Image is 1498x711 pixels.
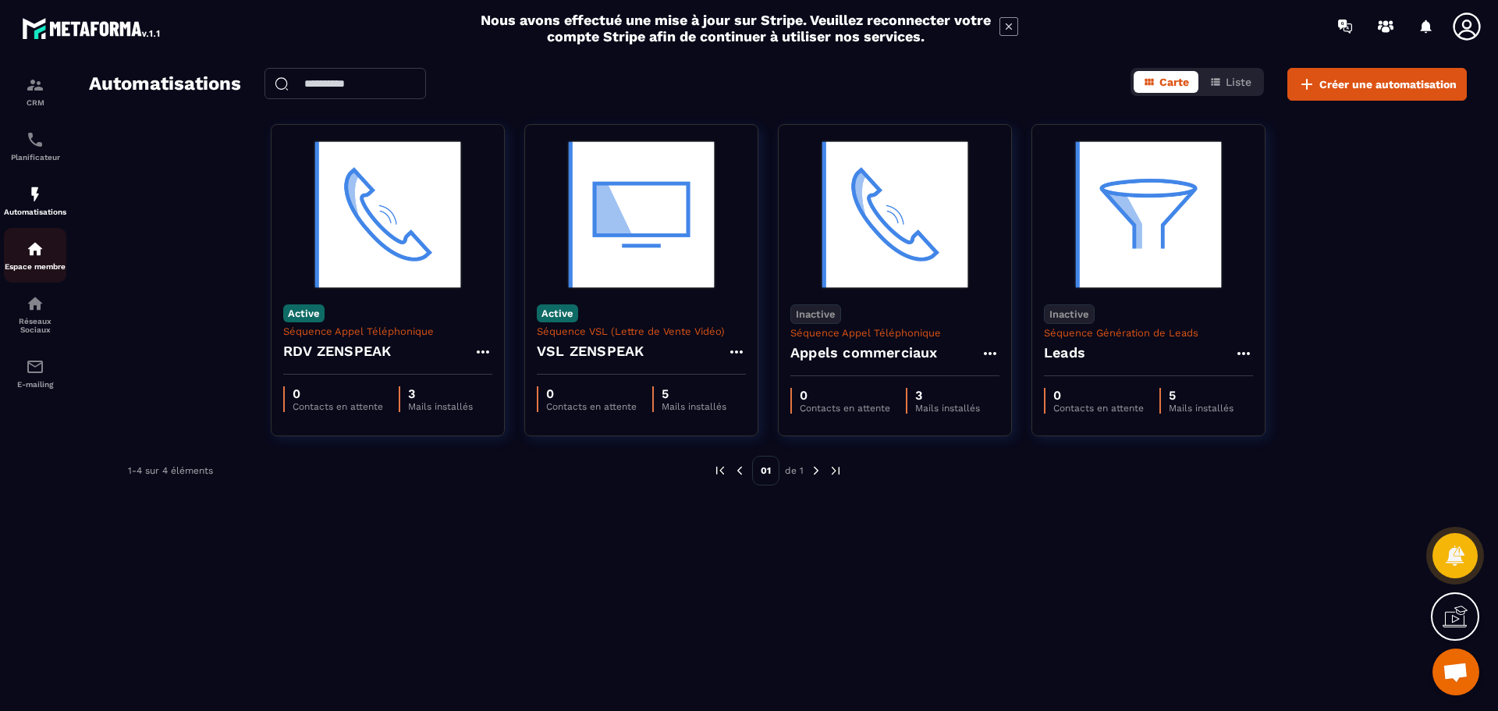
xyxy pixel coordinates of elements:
[790,137,999,293] img: automation-background
[283,137,492,293] img: automation-background
[1134,71,1198,93] button: Carte
[790,327,999,339] p: Séquence Appel Téléphonique
[1044,304,1095,324] p: Inactive
[4,208,66,216] p: Automatisations
[128,465,213,476] p: 1-4 sur 4 éléments
[733,464,747,478] img: prev
[1044,327,1253,339] p: Séquence Génération de Leads
[1432,649,1479,695] a: Ouvrir le chat
[790,342,938,364] h4: Appels commerciaux
[800,388,890,403] p: 0
[26,130,44,149] img: scheduler
[537,137,746,293] img: automation-background
[662,386,726,401] p: 5
[4,283,66,346] a: social-networksocial-networkRéseaux Sociaux
[283,340,391,362] h4: RDV ZENSPEAK
[537,340,644,362] h4: VSL ZENSPEAK
[546,386,637,401] p: 0
[408,401,473,412] p: Mails installés
[829,464,843,478] img: next
[4,64,66,119] a: formationformationCRM
[4,317,66,334] p: Réseaux Sociaux
[546,401,637,412] p: Contacts en attente
[1053,388,1144,403] p: 0
[1053,403,1144,414] p: Contacts en attente
[1044,342,1085,364] h4: Leads
[480,12,992,44] h2: Nous avons effectué une mise à jour sur Stripe. Veuillez reconnecter votre compte Stripe afin de ...
[1200,71,1261,93] button: Liste
[537,325,746,337] p: Séquence VSL (Lettre de Vente Vidéo)
[4,153,66,162] p: Planificateur
[4,228,66,283] a: automationsautomationsEspace membre
[293,401,383,412] p: Contacts en attente
[1169,388,1234,403] p: 5
[1159,76,1189,88] span: Carte
[915,403,980,414] p: Mails installés
[26,240,44,258] img: automations
[283,304,325,322] p: Active
[408,386,473,401] p: 3
[1044,137,1253,293] img: automation-background
[800,403,890,414] p: Contacts en attente
[4,98,66,107] p: CRM
[26,76,44,94] img: formation
[809,464,823,478] img: next
[4,173,66,228] a: automationsautomationsAutomatisations
[22,14,162,42] img: logo
[26,357,44,376] img: email
[915,388,980,403] p: 3
[4,380,66,389] p: E-mailing
[752,456,779,485] p: 01
[1319,76,1457,92] span: Créer une automatisation
[785,464,804,477] p: de 1
[26,185,44,204] img: automations
[4,262,66,271] p: Espace membre
[537,304,578,322] p: Active
[1287,68,1467,101] button: Créer une automatisation
[26,294,44,313] img: social-network
[293,386,383,401] p: 0
[4,119,66,173] a: schedulerschedulerPlanificateur
[1169,403,1234,414] p: Mails installés
[662,401,726,412] p: Mails installés
[790,304,841,324] p: Inactive
[283,325,492,337] p: Séquence Appel Téléphonique
[89,68,241,101] h2: Automatisations
[1226,76,1251,88] span: Liste
[4,346,66,400] a: emailemailE-mailing
[713,464,727,478] img: prev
